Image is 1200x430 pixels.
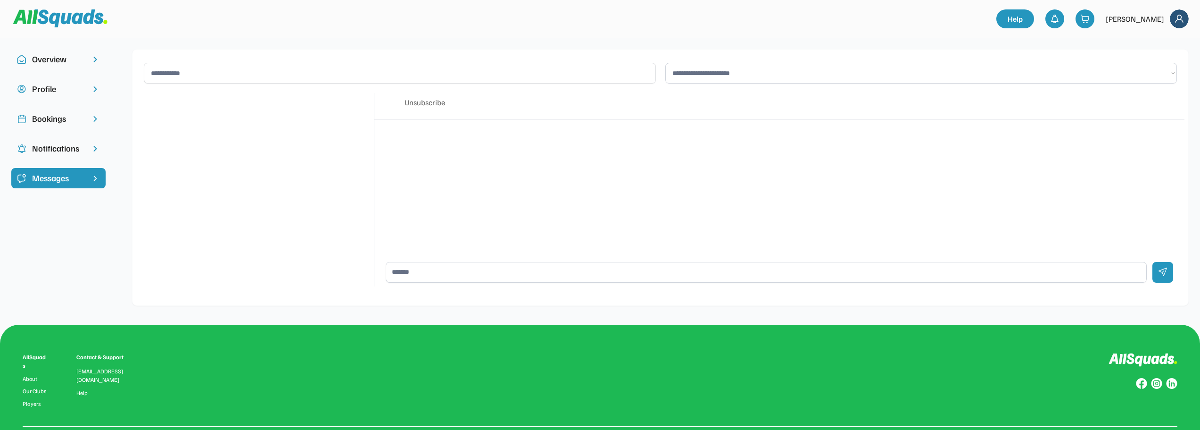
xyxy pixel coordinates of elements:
div: Notifications [32,142,85,155]
div: Contact & Support [76,353,135,362]
img: Group%20copy%208.svg [1136,378,1147,389]
img: Frame%2018.svg [1170,9,1189,28]
div: Messages [32,172,85,185]
img: chevron-right.svg [91,144,100,153]
div: [EMAIL_ADDRESS][DOMAIN_NAME] [76,367,135,384]
div: Profile [32,83,85,95]
img: chevron-right.svg [91,114,100,124]
img: Group%20copy%206.svg [1166,378,1177,389]
div: Overview [32,53,85,66]
a: Players [23,401,48,407]
img: bell-03%20%281%29.svg [1050,14,1059,24]
div: Unsubscribe [405,97,445,108]
a: Our Clubs [23,388,48,395]
img: Group%20copy%207.svg [1151,378,1162,389]
img: Icon%20%2821%29.svg [17,174,26,183]
img: Icon%20copy%202.svg [17,114,26,124]
img: chevron-right.svg [91,84,100,94]
div: [PERSON_NAME] [1106,13,1164,25]
img: Logo%20inverted.svg [1109,353,1177,367]
img: user-circle.svg [17,84,26,94]
img: Squad%20Logo.svg [13,9,108,27]
img: yH5BAEAAAAALAAAAAABAAEAAAIBRAA7 [380,97,399,116]
img: Icon%20copy%204.svg [17,144,26,153]
img: chevron-right%20copy%203.svg [91,174,100,183]
img: chevron-right.svg [91,55,100,64]
div: Bookings [32,112,85,125]
div: AllSquads [23,353,48,370]
img: shopping-cart-01%20%281%29.svg [1080,14,1090,24]
a: Help [76,390,88,396]
img: Icon%20copy%2010.svg [17,55,26,64]
a: About [23,376,48,382]
a: Help [996,9,1034,28]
